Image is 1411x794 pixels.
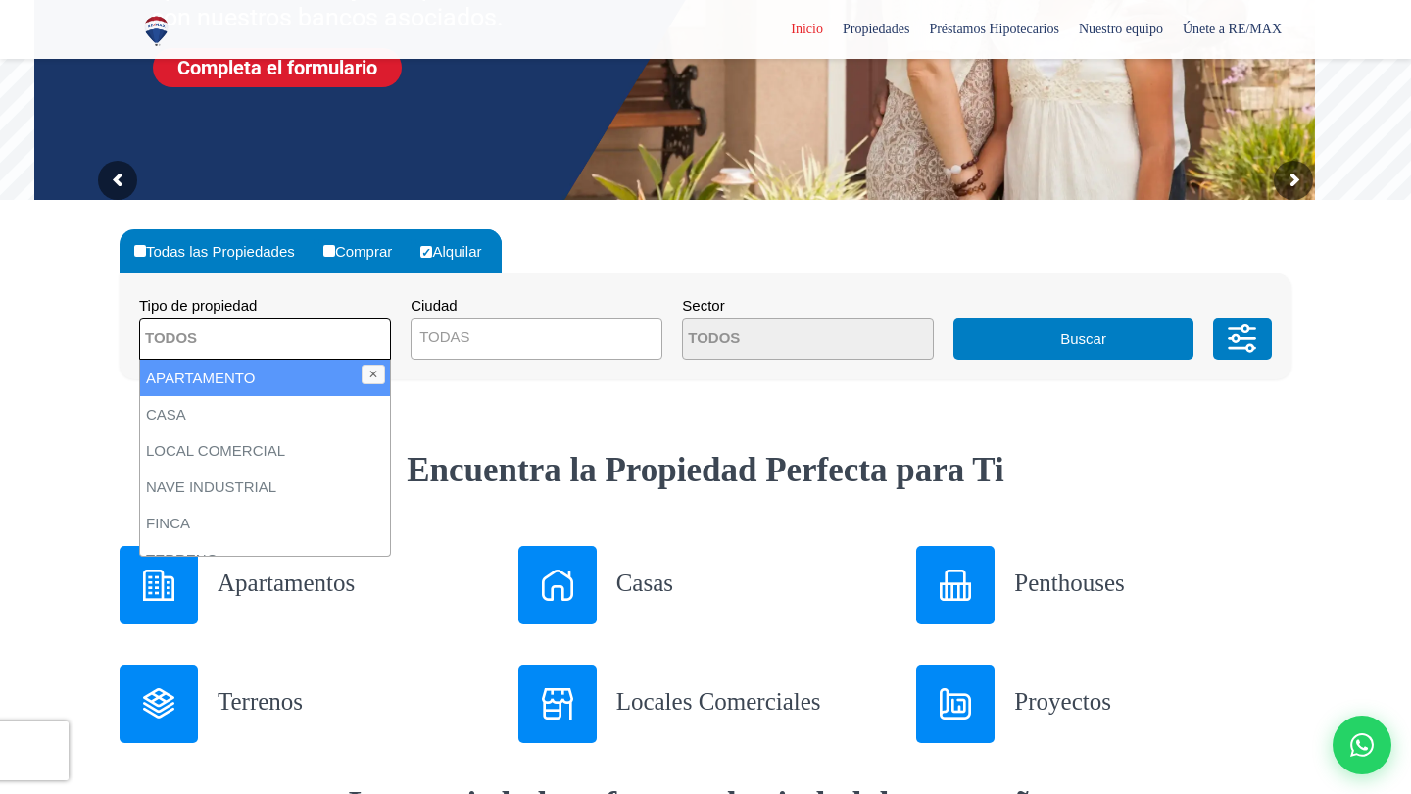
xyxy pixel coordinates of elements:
span: TODAS [412,323,661,351]
span: Sector [682,297,724,314]
a: Casas [518,546,894,624]
a: Proyectos [916,665,1291,743]
span: Nuestro equipo [1069,15,1173,44]
h3: Locales Comerciales [616,684,894,719]
a: Penthouses [916,546,1291,624]
a: Completa el formulario [153,48,402,87]
a: Locales Comerciales [518,665,894,743]
input: Todas las Propiedades [134,245,146,257]
h3: Apartamentos [218,566,495,600]
button: ✕ [362,365,385,384]
textarea: Search [140,319,330,361]
li: LOCAL COMERCIAL [140,432,390,469]
a: Terrenos [120,665,495,743]
img: Logo de REMAX [139,14,173,48]
a: Apartamentos [120,546,495,624]
input: Comprar [323,245,335,257]
h3: Penthouses [1014,566,1291,600]
h3: Terrenos [218,684,495,719]
li: TERRENO [140,541,390,577]
label: Comprar [318,229,412,273]
label: Alquilar [415,229,501,273]
span: TODAS [411,318,662,360]
input: Alquilar [420,246,432,258]
li: FINCA [140,505,390,541]
strong: Encuentra la Propiedad Perfecta para Ti [407,451,1004,489]
h3: Casas [616,566,894,600]
span: Únete a RE/MAX [1173,15,1291,44]
span: Préstamos Hipotecarios [919,15,1069,44]
label: Todas las Propiedades [129,229,315,273]
span: TODAS [419,328,469,345]
li: CASA [140,396,390,432]
h3: Proyectos [1014,684,1291,719]
li: APARTAMENTO [140,360,390,396]
button: Buscar [953,318,1192,360]
span: Tipo de propiedad [139,297,257,314]
textarea: Search [683,319,873,361]
li: NAVE INDUSTRIAL [140,469,390,505]
span: Ciudad [411,297,458,314]
span: Propiedades [833,15,919,44]
span: Inicio [781,15,833,44]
